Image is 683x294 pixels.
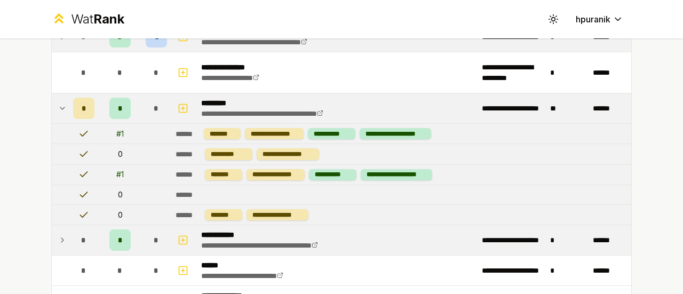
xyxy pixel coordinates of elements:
[51,11,124,28] a: WatRank
[116,169,124,180] div: # 1
[99,144,141,164] td: 0
[71,11,124,28] div: Wat
[93,11,124,27] span: Rank
[99,185,141,204] td: 0
[116,129,124,139] div: # 1
[99,205,141,225] td: 0
[567,10,632,29] button: hpuranik
[576,13,610,26] span: hpuranik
